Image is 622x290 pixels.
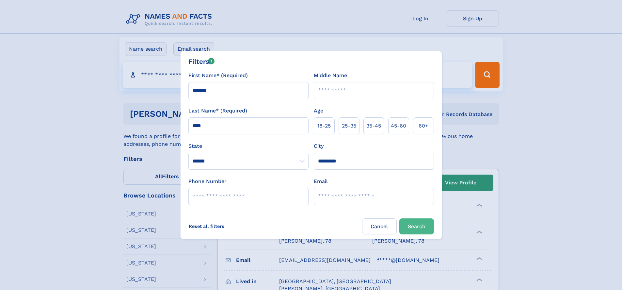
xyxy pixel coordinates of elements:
label: State [188,142,309,150]
label: Middle Name [314,72,347,79]
div: Filters [188,57,215,66]
span: 35‑45 [366,122,381,130]
label: Cancel [362,218,397,234]
label: Age [314,107,323,115]
span: 25‑35 [342,122,356,130]
button: Search [399,218,434,234]
span: 60+ [419,122,428,130]
label: City [314,142,324,150]
label: Reset all filters [184,218,229,234]
span: 45‑60 [391,122,406,130]
label: First Name* (Required) [188,72,248,79]
label: Email [314,178,328,185]
span: 18‑25 [317,122,331,130]
label: Last Name* (Required) [188,107,247,115]
label: Phone Number [188,178,227,185]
